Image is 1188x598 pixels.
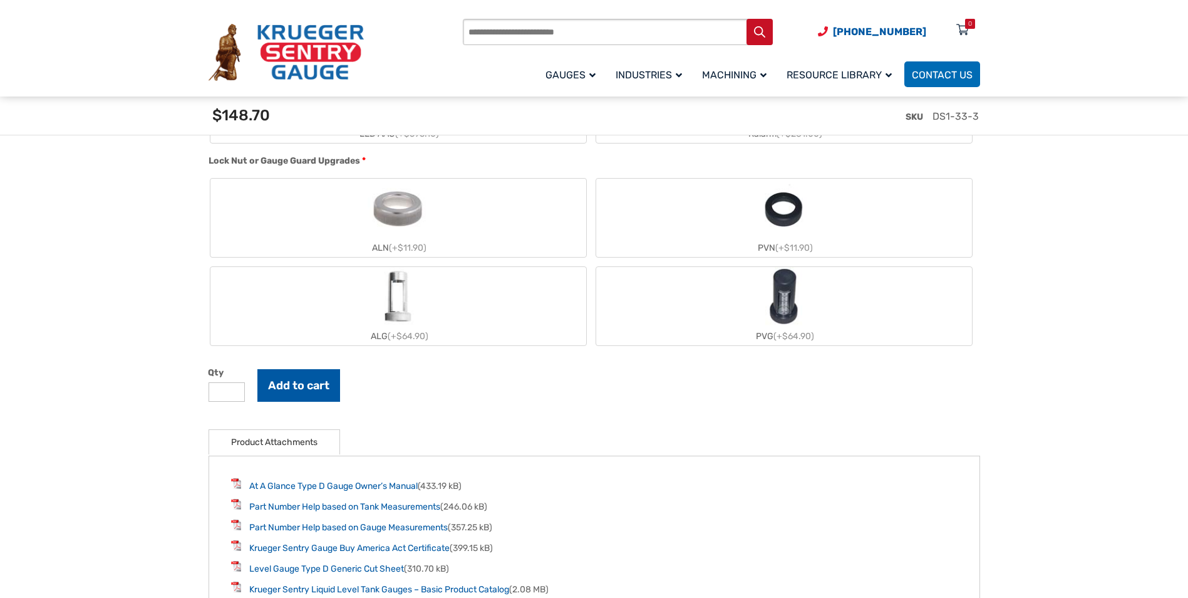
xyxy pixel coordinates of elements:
[787,69,892,81] span: Resource Library
[818,24,926,39] a: Phone Number (920) 434-8860
[596,179,972,257] label: PVN
[904,61,980,87] a: Contact Us
[906,112,923,122] span: SKU
[545,69,596,81] span: Gauges
[210,179,586,257] label: ALN
[249,584,509,595] a: Krueger Sentry Liquid Level Tank Gauges – Basic Product Catalog
[249,522,448,533] a: Part Number Help based on Gauge Measurements
[388,331,428,342] span: (+$64.90)
[596,239,972,257] div: PVN
[389,243,426,253] span: (+$11.90)
[209,155,360,166] span: Lock Nut or Gauge Guard Upgrades
[538,60,608,89] a: Gauges
[231,499,958,513] li: (246.06 kB)
[779,60,904,89] a: Resource Library
[231,520,958,534] li: (357.25 kB)
[968,19,972,29] div: 0
[249,481,418,491] a: At A Glance Type D Gauge Owner’s Manual
[775,243,813,253] span: (+$11.90)
[695,60,779,89] a: Machining
[249,564,404,574] a: Level Gauge Type D Generic Cut Sheet
[702,69,767,81] span: Machining
[616,69,682,81] span: Industries
[932,110,979,122] span: DS1-33-3
[596,327,972,345] div: PVG
[362,154,366,167] abbr: required
[231,540,958,555] li: (399.15 kB)
[210,239,586,257] div: ALN
[912,69,973,81] span: Contact Us
[231,430,318,454] a: Product Attachments
[210,267,586,345] label: ALG
[209,382,245,402] input: Product quantity
[231,582,958,596] li: (2.08 MB)
[833,26,926,38] span: [PHONE_NUMBER]
[249,501,440,512] a: Part Number Help based on Tank Measurements
[608,60,695,89] a: Industries
[596,267,972,345] label: PVG
[231,478,958,493] li: (433.19 kB)
[231,561,958,575] li: (310.70 kB)
[257,369,340,402] button: Add to cart
[249,543,450,553] a: Krueger Sentry Gauge Buy America Act Certificate
[773,331,814,342] span: (+$64.90)
[210,327,586,345] div: ALG
[209,24,364,81] img: Krueger Sentry Gauge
